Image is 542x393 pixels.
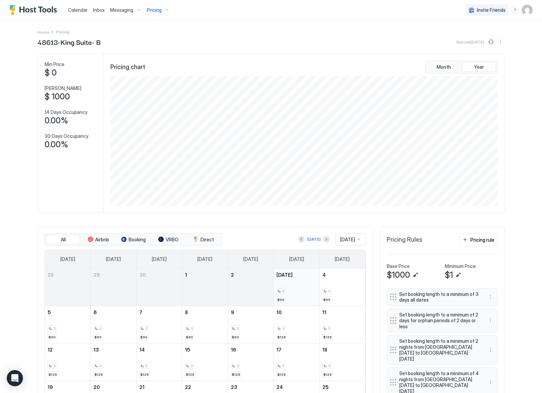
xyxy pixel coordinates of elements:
[152,235,185,244] button: VRBO
[182,269,228,306] td: October 1, 2025
[91,343,136,356] a: October 13, 2025
[328,250,356,268] a: Saturday
[320,306,365,319] a: October 11, 2025
[277,335,286,339] span: $129
[486,346,494,354] div: menu
[166,237,179,243] span: VRBO
[237,250,265,268] a: Thursday
[322,309,326,315] span: 11
[185,309,188,315] span: 8
[477,7,506,13] span: Invite Friends
[328,326,330,331] span: 3
[45,269,91,306] td: September 28, 2025
[182,306,228,319] a: October 8, 2025
[289,256,304,262] span: [DATE]
[137,306,182,319] a: October 7, 2025
[496,38,505,46] div: menu
[243,256,258,262] span: [DATE]
[93,272,100,278] span: 29
[139,309,142,315] span: 7
[228,343,274,356] a: October 16, 2025
[399,338,480,362] span: Set booking length to a minimum of 2 nights from [GEOGRAPHIC_DATA][DATE] to [GEOGRAPHIC_DATA][DATE]
[185,272,187,278] span: 1
[95,237,109,243] span: Airbnb
[232,372,240,377] span: $129
[91,306,136,319] a: October 6, 2025
[276,272,293,278] span: [DATE]
[307,236,321,242] div: [DATE]
[49,372,57,377] span: $129
[136,306,182,343] td: October 7, 2025
[137,343,182,356] a: October 14, 2025
[462,62,496,72] button: Year
[48,272,54,278] span: 28
[511,6,519,14] div: menu
[231,384,237,390] span: 23
[486,378,494,386] button: More options
[93,7,105,13] span: Inbox
[45,306,90,319] a: October 5, 2025
[191,326,193,331] span: 3
[145,326,147,331] span: 3
[46,235,80,244] button: All
[399,312,480,330] span: Set booking length to a minimum of 2 days for orphan periods of 2 days or less
[486,378,494,386] div: menu
[323,372,332,377] span: $129
[437,64,451,70] span: Month
[323,236,330,243] button: Next month
[45,269,90,281] a: September 28, 2025
[99,364,101,368] span: 3
[328,364,330,368] span: 3
[470,236,494,243] div: Pricing rule
[182,306,228,343] td: October 8, 2025
[323,335,332,339] span: $129
[182,343,228,381] td: October 15, 2025
[276,309,282,315] span: 10
[60,256,75,262] span: [DATE]
[387,288,497,306] div: Set booking length to a minimum of 3 days all dates menu
[91,269,136,281] a: September 29, 2025
[228,269,274,306] td: October 2, 2025
[231,347,236,353] span: 16
[274,343,320,381] td: October 17, 2025
[45,85,81,91] span: [PERSON_NAME]
[427,62,461,72] button: Month
[68,6,88,13] a: Calendar
[140,372,149,377] span: $129
[387,263,410,269] span: Base Price
[139,272,146,278] span: 30
[387,236,423,244] span: Pricing Rules
[99,250,128,268] a: Monday
[282,364,284,368] span: 3
[94,335,102,339] span: $90
[61,237,66,243] span: All
[45,343,91,381] td: October 12, 2025
[48,384,53,390] span: 19
[91,343,137,381] td: October 13, 2025
[145,364,147,368] span: 3
[191,364,193,368] span: 3
[200,237,214,243] span: Direct
[53,326,55,331] span: 3
[182,269,228,281] a: October 1, 2025
[486,316,494,325] button: More options
[37,30,49,35] span: Home
[45,343,90,356] a: October 12, 2025
[232,335,239,339] span: $90
[445,270,453,280] span: $1
[45,68,57,78] span: $ 0
[48,347,53,353] span: 12
[147,7,162,13] span: Pricing
[45,233,222,246] div: tab-group
[459,233,497,246] button: Pricing rule
[319,269,365,306] td: October 4, 2025
[323,298,330,302] span: $90
[487,38,495,46] button: Sync prices
[37,28,49,35] a: Home
[9,5,60,15] a: Host Tools Logo
[110,7,133,13] span: Messaging
[54,250,82,268] a: Sunday
[486,346,494,354] button: More options
[139,347,145,353] span: 14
